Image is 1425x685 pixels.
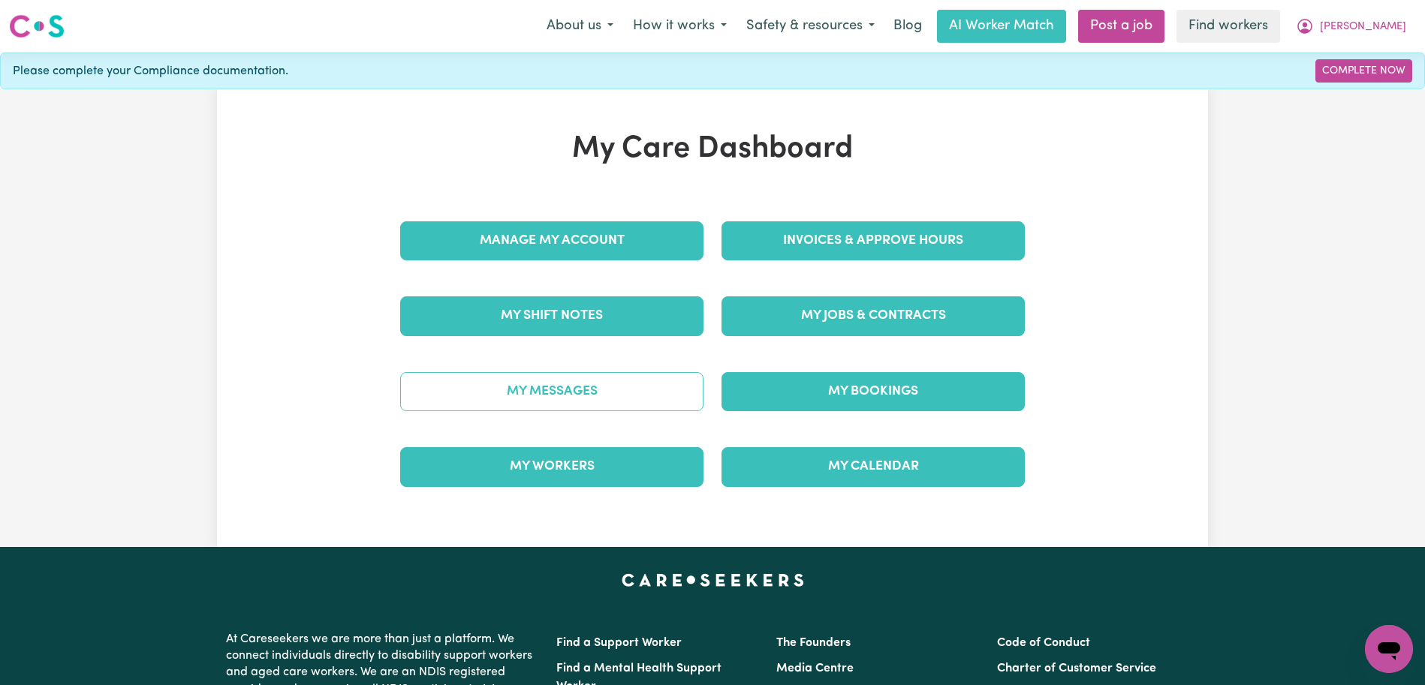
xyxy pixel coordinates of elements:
[1320,19,1406,35] span: [PERSON_NAME]
[722,447,1025,486] a: My Calendar
[1078,10,1164,43] a: Post a job
[722,372,1025,411] a: My Bookings
[556,637,682,649] a: Find a Support Worker
[400,372,703,411] a: My Messages
[622,574,804,586] a: Careseekers home page
[997,662,1156,674] a: Charter of Customer Service
[722,296,1025,335] a: My Jobs & Contracts
[1315,59,1412,83] a: Complete Now
[400,296,703,335] a: My Shift Notes
[997,637,1090,649] a: Code of Conduct
[9,13,65,40] img: Careseekers logo
[1286,11,1416,42] button: My Account
[1365,625,1413,673] iframe: Button to launch messaging window
[1176,10,1280,43] a: Find workers
[776,662,854,674] a: Media Centre
[722,221,1025,260] a: Invoices & Approve Hours
[623,11,737,42] button: How it works
[400,221,703,260] a: Manage My Account
[391,131,1034,167] h1: My Care Dashboard
[400,447,703,486] a: My Workers
[13,62,288,80] span: Please complete your Compliance documentation.
[537,11,623,42] button: About us
[737,11,884,42] button: Safety & resources
[776,637,851,649] a: The Founders
[884,10,931,43] a: Blog
[937,10,1066,43] a: AI Worker Match
[9,9,65,44] a: Careseekers logo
